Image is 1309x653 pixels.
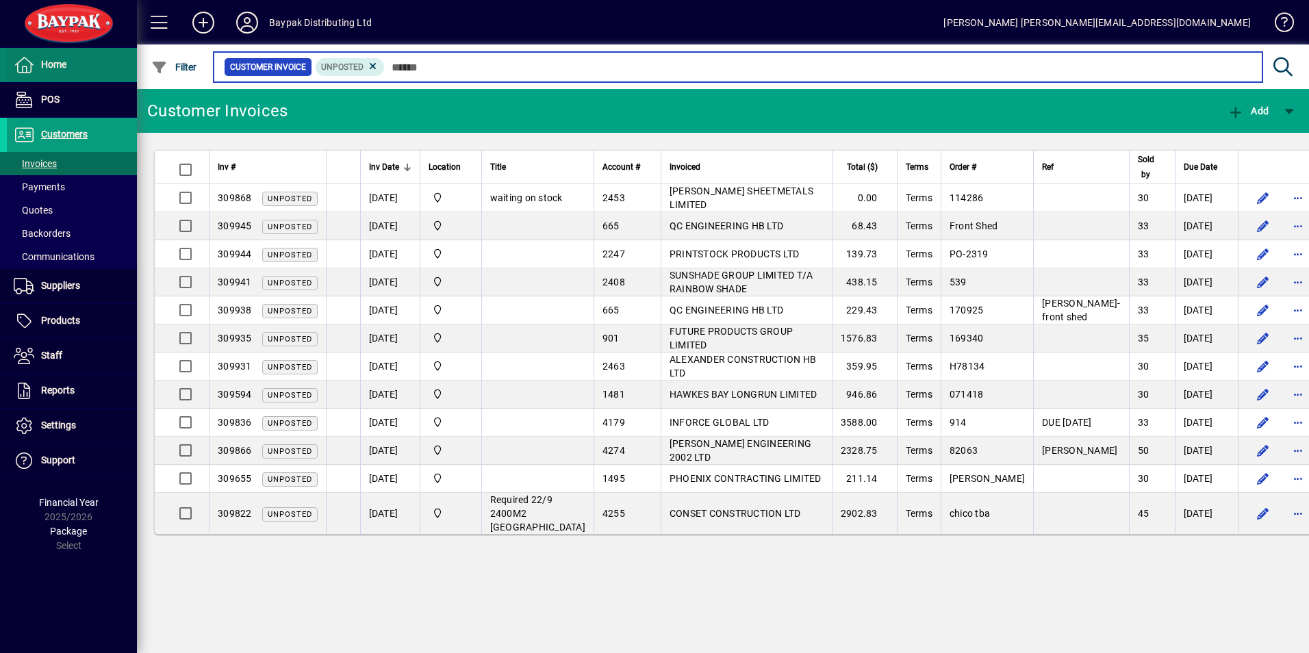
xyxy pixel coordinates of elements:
[218,361,252,372] span: 309931
[1138,220,1149,231] span: 33
[950,361,985,372] span: H78134
[1138,417,1149,428] span: 33
[218,473,252,484] span: 309655
[1175,184,1238,212] td: [DATE]
[50,526,87,537] span: Package
[1252,187,1274,209] button: Edit
[950,389,984,400] span: 071418
[218,220,252,231] span: 309945
[218,277,252,287] span: 309941
[429,218,473,233] span: Baypak - Onekawa
[1252,299,1274,321] button: Edit
[1252,439,1274,461] button: Edit
[1264,3,1292,47] a: Knowledge Base
[268,251,312,259] span: Unposted
[832,409,897,437] td: 3588.00
[832,465,897,493] td: 211.14
[1175,437,1238,465] td: [DATE]
[429,159,461,175] span: Location
[218,389,252,400] span: 309594
[950,248,989,259] span: PO-2319
[7,409,137,443] a: Settings
[268,279,312,287] span: Unposted
[360,240,420,268] td: [DATE]
[429,471,473,486] span: Baypak - Onekawa
[1042,445,1117,456] span: [PERSON_NAME]
[268,363,312,372] span: Unposted
[1252,215,1274,237] button: Edit
[602,192,625,203] span: 2453
[429,387,473,402] span: Baypak - Onekawa
[832,296,897,324] td: 229.43
[181,10,225,35] button: Add
[950,508,990,519] span: chico tba
[1138,248,1149,259] span: 33
[950,277,967,287] span: 539
[429,274,473,290] span: Baypak - Onekawa
[316,58,385,76] mat-chip: Customer Invoice Status: Unposted
[218,305,252,316] span: 309938
[369,159,399,175] span: Inv Date
[602,508,625,519] span: 4255
[39,497,99,508] span: Financial Year
[832,184,897,212] td: 0.00
[14,228,71,239] span: Backorders
[1138,192,1149,203] span: 30
[950,159,1025,175] div: Order #
[906,333,932,344] span: Terms
[670,389,817,400] span: HAWKES BAY LONGRUN LIMITED
[360,493,420,534] td: [DATE]
[41,350,62,361] span: Staff
[670,248,800,259] span: PRINTSTOCK PRODUCTS LTD
[41,454,75,465] span: Support
[602,333,620,344] span: 901
[950,417,967,428] span: 914
[14,181,65,192] span: Payments
[1224,99,1272,123] button: Add
[670,326,793,350] span: FUTURE PRODUCTS GROUP LIMITED
[41,280,80,291] span: Suppliers
[950,445,978,456] span: 82063
[906,220,932,231] span: Terms
[847,159,878,175] span: Total ($)
[670,417,770,428] span: INFORCE GLOBAL LTD
[1138,361,1149,372] span: 30
[670,270,813,294] span: SUNSHADE GROUP LIMITED T/A RAINBOW SHADE
[225,10,269,35] button: Profile
[906,417,932,428] span: Terms
[7,374,137,408] a: Reports
[360,465,420,493] td: [DATE]
[218,159,318,175] div: Inv #
[360,353,420,381] td: [DATE]
[1252,271,1274,293] button: Edit
[950,192,984,203] span: 114286
[1184,159,1230,175] div: Due Date
[218,192,252,203] span: 309868
[41,420,76,431] span: Settings
[1138,473,1149,484] span: 30
[269,12,372,34] div: Baypak Distributing Ltd
[1175,381,1238,409] td: [DATE]
[360,437,420,465] td: [DATE]
[943,12,1251,34] div: [PERSON_NAME] [PERSON_NAME][EMAIL_ADDRESS][DOMAIN_NAME]
[7,245,137,268] a: Communications
[906,445,932,456] span: Terms
[1042,159,1121,175] div: Ref
[602,361,625,372] span: 2463
[1138,333,1149,344] span: 35
[670,508,801,519] span: CONSET CONSTRUCTION LTD
[1175,324,1238,353] td: [DATE]
[268,447,312,456] span: Unposted
[841,159,890,175] div: Total ($)
[670,354,816,379] span: ALEXANDER CONSTRUCTION HB LTD
[906,389,932,400] span: Terms
[1138,277,1149,287] span: 33
[832,353,897,381] td: 359.95
[1042,159,1054,175] span: Ref
[1252,468,1274,489] button: Edit
[670,473,822,484] span: PHOENIX CONTRACTING LIMITED
[906,361,932,372] span: Terms
[490,159,506,175] span: Title
[41,385,75,396] span: Reports
[1042,417,1092,428] span: DUE [DATE]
